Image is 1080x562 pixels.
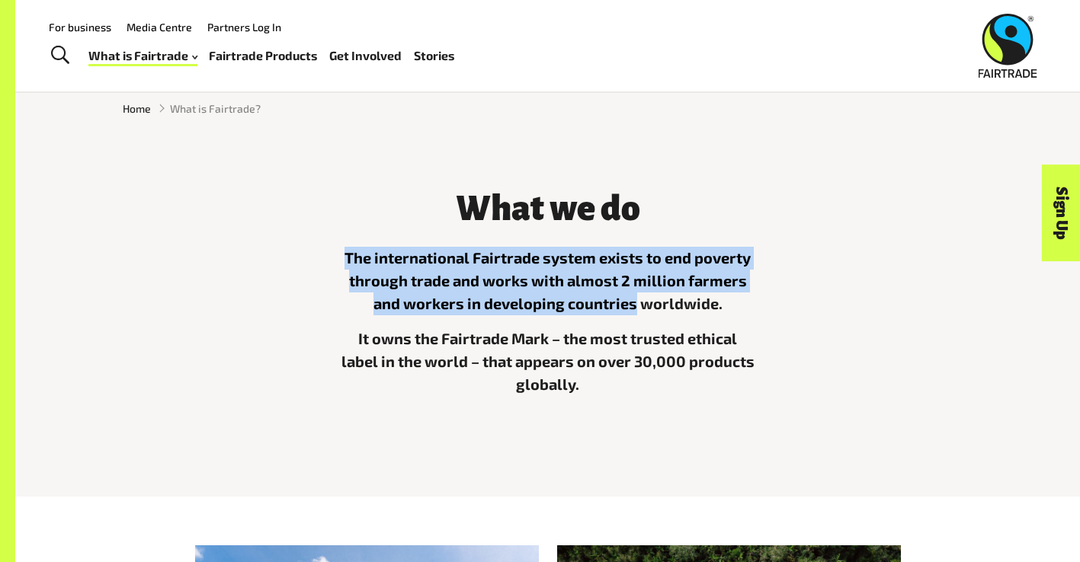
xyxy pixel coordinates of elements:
a: For business [49,21,111,34]
a: Toggle Search [41,37,79,75]
a: Fairtrade Products [209,45,317,67]
a: Get Involved [329,45,402,67]
img: Fairtrade Australia New Zealand logo [979,14,1037,78]
a: Media Centre [127,21,192,34]
span: What is Fairtrade? [170,101,261,117]
a: Partners Log In [207,21,281,34]
a: What is Fairtrade [88,45,197,67]
h3: What we do [340,190,756,228]
a: Stories [414,45,454,67]
p: It owns the Fairtrade Mark – the most trusted ethical label in the world – that appears on over 3... [340,327,756,396]
a: Home [123,101,151,117]
p: The international Fairtrade system exists to end poverty through trade and works with almost 2 mi... [340,247,756,315]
